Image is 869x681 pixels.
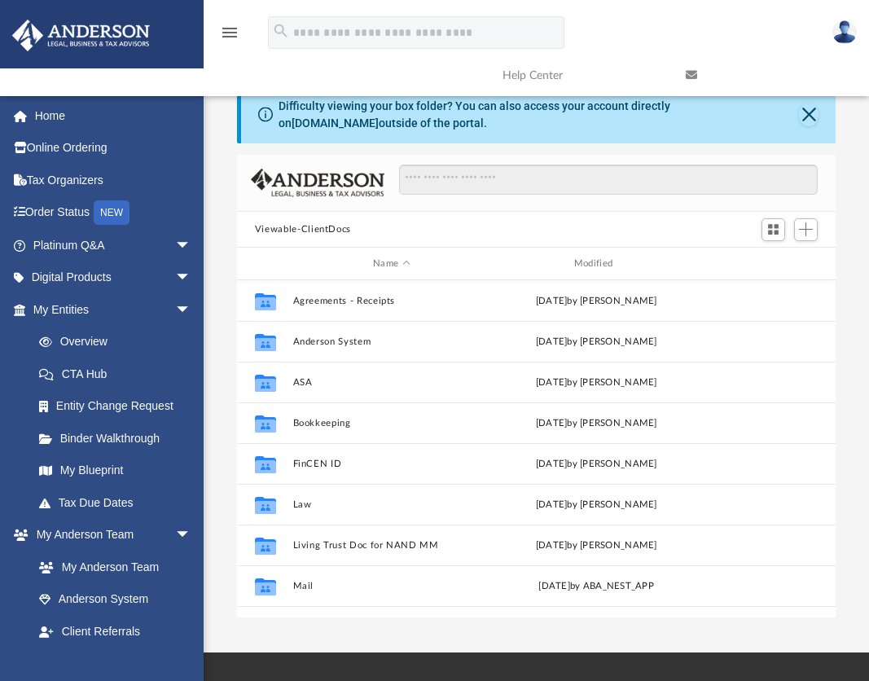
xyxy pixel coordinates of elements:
a: My Documentsarrow_drop_down [11,648,208,680]
div: [DATE] by [PERSON_NAME] [498,376,696,390]
button: Bookkeeping [292,418,490,428]
a: Digital Productsarrow_drop_down [11,261,216,294]
a: menu [220,31,239,42]
button: Add [794,218,819,241]
button: Switch to Grid View [761,218,786,241]
a: Client Referrals [23,615,208,648]
div: NEW [94,200,129,225]
img: Anderson Advisors Platinum Portal [7,20,155,51]
a: Online Ordering [11,132,216,165]
button: FinCEN ID [292,459,490,469]
img: User Pic [832,20,857,44]
span: arrow_drop_down [175,519,208,552]
a: Platinum Q&Aarrow_drop_down [11,229,216,261]
i: menu [220,23,239,42]
a: My Anderson Teamarrow_drop_down [11,519,208,551]
span: arrow_drop_down [175,229,208,262]
button: ASA [292,377,490,388]
span: arrow_drop_down [175,648,208,681]
a: Help Center [490,43,674,108]
div: Difficulty viewing your box folder? You can also access your account directly on outside of the p... [279,98,799,132]
div: [DATE] by [PERSON_NAME] [498,457,696,472]
div: [DATE] by ABA_NEST_APP [498,579,696,594]
span: arrow_drop_down [175,261,208,295]
div: [DATE] by [PERSON_NAME] [498,498,696,512]
a: Overview [23,326,216,358]
button: Mail [292,581,490,591]
button: Living Trust Doc for NAND MM [292,540,490,551]
div: [DATE] by [PERSON_NAME] [498,335,696,349]
div: [DATE] by [PERSON_NAME] [498,538,696,553]
input: Search files and folders [399,165,819,196]
a: Tax Organizers [11,164,216,196]
button: Close [799,103,819,126]
i: search [272,22,290,40]
div: grid [237,280,836,617]
a: Order StatusNEW [11,196,216,230]
a: Anderson System [23,583,208,616]
a: Home [11,99,216,132]
a: Binder Walkthrough [23,422,216,455]
a: My Entitiesarrow_drop_down [11,293,216,326]
div: Name [292,257,489,271]
div: Modified [497,257,695,271]
span: arrow_drop_down [175,293,208,327]
div: [DATE] by [PERSON_NAME] [498,416,696,431]
a: My Anderson Team [23,551,200,583]
a: [DOMAIN_NAME] [292,116,379,130]
div: [DATE] by [PERSON_NAME] [498,294,696,309]
button: Law [292,499,490,510]
a: Tax Due Dates [23,486,216,519]
div: id [702,257,816,271]
button: Viewable-ClientDocs [255,222,351,237]
a: CTA Hub [23,358,216,390]
div: id [244,257,285,271]
button: Anderson System [292,336,490,347]
a: My Blueprint [23,455,208,487]
button: Agreements - Receipts [292,296,490,306]
a: Entity Change Request [23,390,216,423]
